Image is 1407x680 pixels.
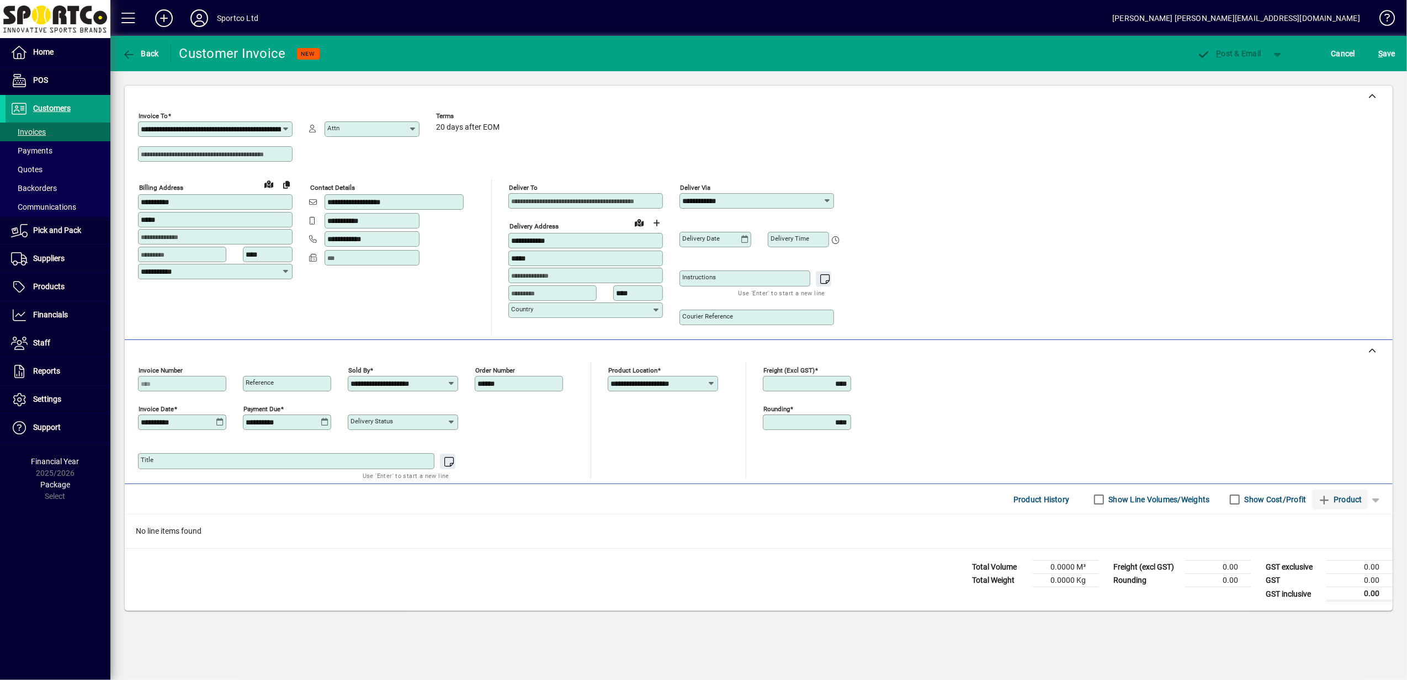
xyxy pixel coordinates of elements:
[6,217,110,245] a: Pick and Pack
[509,184,538,192] mat-label: Deliver To
[31,457,79,466] span: Financial Year
[40,480,70,489] span: Package
[6,160,110,179] a: Quotes
[1185,561,1251,574] td: 0.00
[1185,574,1251,587] td: 0.00
[1378,49,1383,58] span: S
[763,405,790,413] mat-label: Rounding
[682,273,716,281] mat-label: Instructions
[1243,494,1307,505] label: Show Cost/Profit
[146,8,182,28] button: Add
[217,9,258,27] div: Sportco Ltd
[246,379,274,386] mat-label: Reference
[1331,45,1356,62] span: Cancel
[11,127,46,136] span: Invoices
[6,330,110,357] a: Staff
[680,184,710,192] mat-label: Deliver via
[608,366,657,374] mat-label: Product location
[33,366,60,375] span: Reports
[278,176,295,193] button: Copy to Delivery address
[6,67,110,94] a: POS
[125,514,1393,548] div: No line items found
[139,405,174,413] mat-label: Invoice date
[682,312,733,320] mat-label: Courier Reference
[11,146,52,155] span: Payments
[475,366,515,374] mat-label: Order number
[110,44,171,63] app-page-header-button: Back
[33,338,50,347] span: Staff
[6,39,110,66] a: Home
[260,175,278,193] a: View on map
[1107,494,1210,505] label: Show Line Volumes/Weights
[33,254,65,263] span: Suppliers
[1033,574,1099,587] td: 0.0000 Kg
[967,574,1033,587] td: Total Weight
[1318,491,1362,508] span: Product
[1326,587,1393,601] td: 0.00
[6,123,110,141] a: Invoices
[1013,491,1070,508] span: Product History
[763,366,815,374] mat-label: Freight (excl GST)
[1376,44,1398,63] button: Save
[1378,45,1395,62] span: ave
[1260,587,1326,601] td: GST inclusive
[33,226,81,235] span: Pick and Pack
[1312,490,1368,509] button: Product
[6,301,110,329] a: Financials
[630,214,648,231] a: View on map
[1112,9,1360,27] div: [PERSON_NAME] [PERSON_NAME][EMAIL_ADDRESS][DOMAIN_NAME]
[182,8,217,28] button: Profile
[1192,44,1267,63] button: Post & Email
[1009,490,1074,509] button: Product History
[179,45,286,62] div: Customer Invoice
[967,561,1033,574] td: Total Volume
[33,395,61,403] span: Settings
[1371,2,1393,38] a: Knowledge Base
[351,417,393,425] mat-label: Delivery status
[119,44,162,63] button: Back
[1260,561,1326,574] td: GST exclusive
[1326,574,1393,587] td: 0.00
[33,282,65,291] span: Products
[1326,561,1393,574] td: 0.00
[436,113,502,120] span: Terms
[1329,44,1358,63] button: Cancel
[139,112,168,120] mat-label: Invoice To
[6,386,110,413] a: Settings
[511,305,533,313] mat-label: Country
[739,286,825,299] mat-hint: Use 'Enter' to start a new line
[648,214,666,232] button: Choose address
[33,310,68,319] span: Financials
[139,366,183,374] mat-label: Invoice number
[122,49,159,58] span: Back
[11,203,76,211] span: Communications
[348,366,370,374] mat-label: Sold by
[327,124,339,132] mat-label: Attn
[243,405,280,413] mat-label: Payment due
[1108,574,1185,587] td: Rounding
[6,198,110,216] a: Communications
[33,47,54,56] span: Home
[771,235,809,242] mat-label: Delivery time
[11,184,57,193] span: Backorders
[1260,574,1326,587] td: GST
[6,273,110,301] a: Products
[6,358,110,385] a: Reports
[682,235,720,242] mat-label: Delivery date
[1197,49,1261,58] span: ost & Email
[6,245,110,273] a: Suppliers
[1033,561,1099,574] td: 0.0000 M³
[6,141,110,160] a: Payments
[1108,561,1185,574] td: Freight (excl GST)
[363,469,449,482] mat-hint: Use 'Enter' to start a new line
[141,456,153,464] mat-label: Title
[301,50,315,57] span: NEW
[436,123,500,132] span: 20 days after EOM
[33,423,61,432] span: Support
[6,414,110,442] a: Support
[11,165,43,174] span: Quotes
[33,104,71,113] span: Customers
[33,76,48,84] span: POS
[1217,49,1222,58] span: P
[6,179,110,198] a: Backorders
